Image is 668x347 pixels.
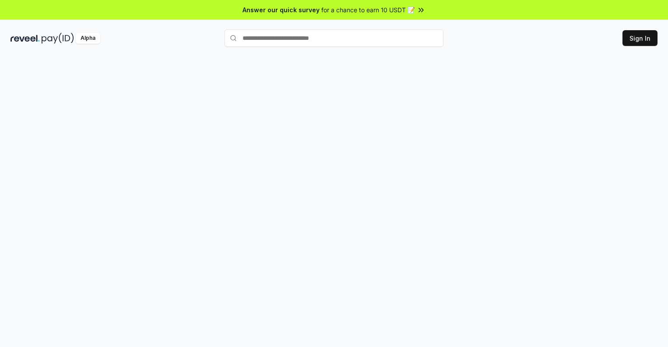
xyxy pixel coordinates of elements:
[622,30,657,46] button: Sign In
[321,5,415,14] span: for a chance to earn 10 USDT 📝
[76,33,100,44] div: Alpha
[42,33,74,44] img: pay_id
[11,33,40,44] img: reveel_dark
[243,5,320,14] span: Answer our quick survey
